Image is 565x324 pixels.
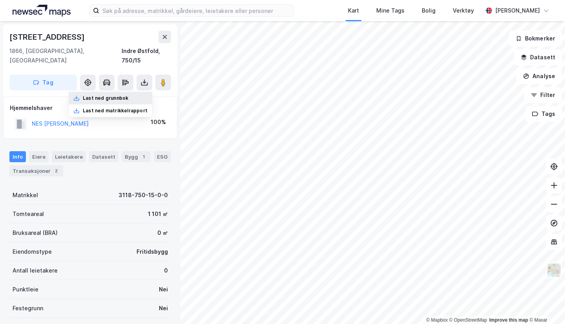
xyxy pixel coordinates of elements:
[547,263,561,278] img: Z
[151,117,166,127] div: 100%
[526,286,565,324] iframe: Chat Widget
[514,49,562,65] button: Datasett
[13,266,58,275] div: Antall leietakere
[13,5,71,16] img: logo.a4113a55bc3d86da70a041830d287a7e.svg
[164,266,168,275] div: 0
[159,285,168,294] div: Nei
[157,228,168,238] div: 0 ㎡
[29,151,49,162] div: Eiere
[10,103,171,113] div: Hjemmelshaver
[52,151,86,162] div: Leietakere
[9,75,77,90] button: Tag
[89,151,118,162] div: Datasett
[524,87,562,103] button: Filter
[13,209,44,219] div: Tomteareal
[13,228,58,238] div: Bruksareal (BRA)
[9,46,122,65] div: 1866, [GEOGRAPHIC_DATA], [GEOGRAPHIC_DATA]
[509,31,562,46] button: Bokmerker
[83,108,148,114] div: Last ned matrikkelrapport
[122,151,151,162] div: Bygg
[137,247,168,256] div: Fritidsbygg
[376,6,405,15] div: Mine Tags
[9,165,63,176] div: Transaksjoner
[489,317,528,323] a: Improve this map
[525,106,562,122] button: Tags
[140,153,148,161] div: 1
[159,304,168,313] div: Nei
[516,68,562,84] button: Analyse
[13,190,38,200] div: Matrikkel
[13,285,38,294] div: Punktleie
[495,6,540,15] div: [PERSON_NAME]
[154,151,171,162] div: ESG
[52,167,60,175] div: 2
[122,46,171,65] div: Indre Østfold, 750/15
[426,317,448,323] a: Mapbox
[148,209,168,219] div: 1 101 ㎡
[13,304,43,313] div: Festegrunn
[9,151,26,162] div: Info
[118,190,168,200] div: 3118-750-15-0-0
[449,317,487,323] a: OpenStreetMap
[13,247,52,256] div: Eiendomstype
[9,31,86,43] div: [STREET_ADDRESS]
[422,6,436,15] div: Bolig
[99,5,293,16] input: Søk på adresse, matrikkel, gårdeiere, leietakere eller personer
[83,95,128,101] div: Last ned grunnbok
[526,286,565,324] div: Kontrollprogram for chat
[453,6,474,15] div: Verktøy
[348,6,359,15] div: Kart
